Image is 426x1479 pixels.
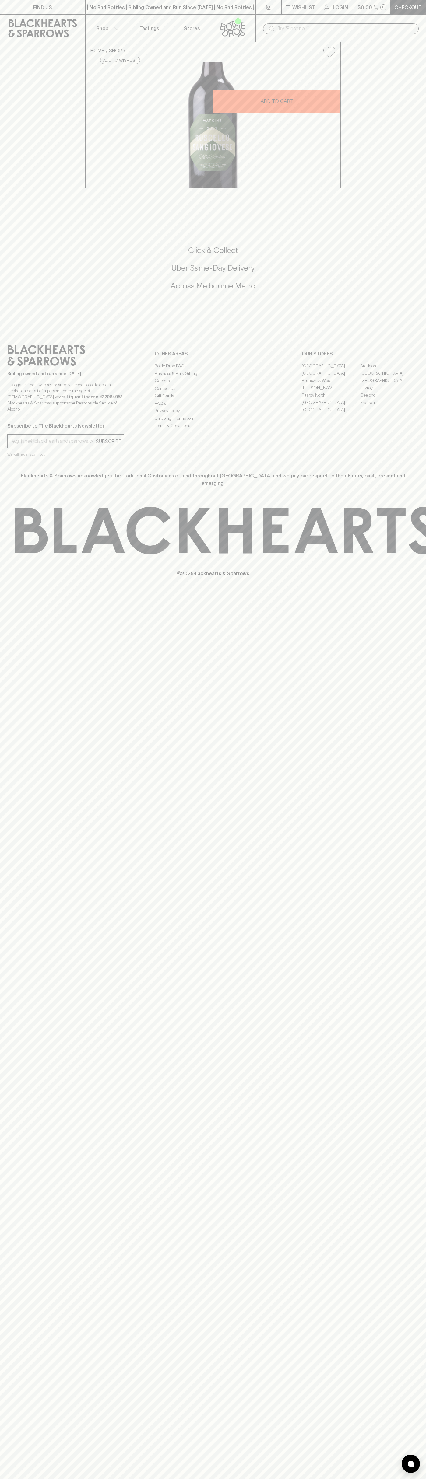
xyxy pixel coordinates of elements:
p: Subscribe to The Blackhearts Newsletter [7,422,124,429]
p: Checkout [394,4,422,11]
p: Blackhearts & Sparrows acknowledges the traditional Custodians of land throughout [GEOGRAPHIC_DAT... [12,472,414,487]
a: Braddon [360,362,419,369]
p: FIND US [33,4,52,11]
p: ADD TO CART [261,97,293,105]
a: Stores [171,15,213,42]
a: SHOP [109,48,122,53]
a: HOME [90,48,104,53]
a: Geelong [360,391,419,399]
a: Shipping Information [155,414,272,422]
input: e.g. jane@blackheartsandsparrows.com.au [12,436,93,446]
a: [GEOGRAPHIC_DATA] [360,369,419,377]
a: Bottle Drop FAQ's [155,362,272,370]
p: OUR STORES [302,350,419,357]
button: Add to wishlist [321,44,338,60]
p: SUBSCRIBE [96,438,121,445]
p: Wishlist [292,4,315,11]
a: Fitzroy North [302,391,360,399]
button: ADD TO CART [213,90,340,113]
div: Call to action block [7,221,419,323]
a: [GEOGRAPHIC_DATA] [302,362,360,369]
p: Login [333,4,348,11]
p: Tastings [139,25,159,32]
button: Shop [86,15,128,42]
a: Terms & Conditions [155,422,272,429]
a: Business & Bulk Gifting [155,370,272,377]
h5: Uber Same-Day Delivery [7,263,419,273]
a: [GEOGRAPHIC_DATA] [360,377,419,384]
a: Prahran [360,399,419,406]
a: FAQ's [155,400,272,407]
a: Careers [155,377,272,385]
p: Shop [96,25,108,32]
img: 36569.png [86,62,340,188]
a: [GEOGRAPHIC_DATA] [302,406,360,413]
strong: Liquor License #32064953 [67,394,123,399]
a: Tastings [128,15,171,42]
a: [GEOGRAPHIC_DATA] [302,399,360,406]
h5: Across Melbourne Metro [7,281,419,291]
p: It is against the law to sell or supply alcohol to, or to obtain alcohol on behalf of a person un... [7,382,124,412]
p: Sibling owned and run since [DATE] [7,371,124,377]
img: bubble-icon [408,1461,414,1467]
p: $0.00 [357,4,372,11]
button: Add to wishlist [100,57,140,64]
p: 0 [382,5,385,9]
input: Try "Pinot noir" [278,24,414,33]
p: We will never spam you [7,451,124,457]
a: [GEOGRAPHIC_DATA] [302,369,360,377]
a: Fitzroy [360,384,419,391]
button: SUBSCRIBE [93,435,124,448]
a: [PERSON_NAME] [302,384,360,391]
a: Contact Us [155,385,272,392]
p: OTHER AREAS [155,350,272,357]
p: Stores [184,25,200,32]
a: Gift Cards [155,392,272,400]
a: Privacy Policy [155,407,272,414]
a: Brunswick West [302,377,360,384]
h5: Click & Collect [7,245,419,255]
